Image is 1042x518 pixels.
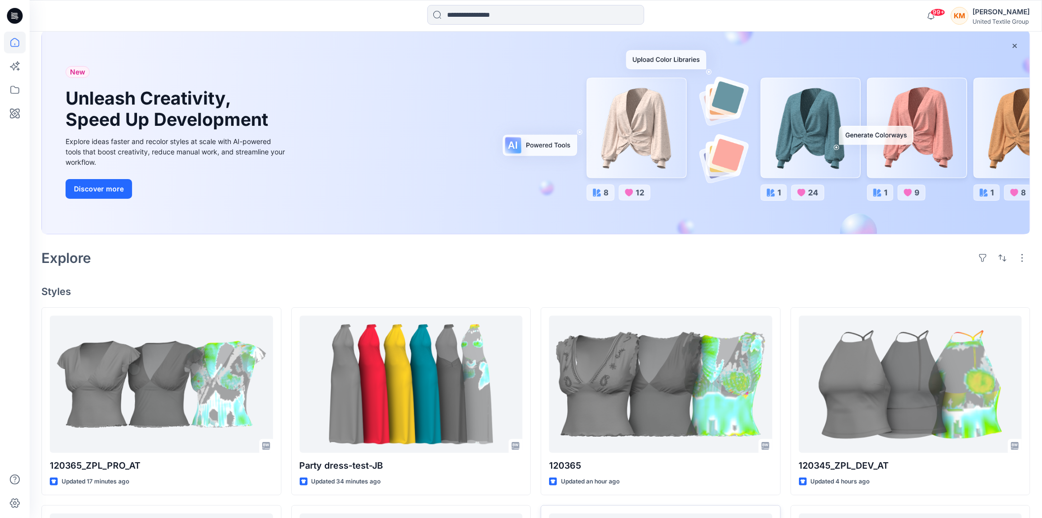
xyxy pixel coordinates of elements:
[561,477,620,487] p: Updated an hour ago
[300,459,523,473] p: Party dress-test-JB
[50,459,273,473] p: 120365_ZPL_PRO_AT
[951,7,969,25] div: KM
[931,8,945,16] span: 99+
[70,66,85,78] span: New
[66,179,132,199] button: Discover more
[50,316,273,453] a: 120365_ZPL_PRO_AT
[66,136,287,167] div: Explore ideas faster and recolor styles at scale with AI-powered tools that boost creativity, red...
[799,459,1022,473] p: 120345_ZPL_DEV_AT
[41,286,1030,297] h4: Styles
[312,477,381,487] p: Updated 34 minutes ago
[549,316,772,453] a: 120365
[811,477,870,487] p: Updated 4 hours ago
[549,459,772,473] p: 120365
[973,6,1030,18] div: [PERSON_NAME]
[41,250,91,266] h2: Explore
[66,88,273,130] h1: Unleash Creativity, Speed Up Development
[300,316,523,453] a: Party dress-test-JB
[973,18,1030,25] div: United Textile Group
[66,179,287,199] a: Discover more
[62,477,129,487] p: Updated 17 minutes ago
[799,316,1022,453] a: 120345_ZPL_DEV_AT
